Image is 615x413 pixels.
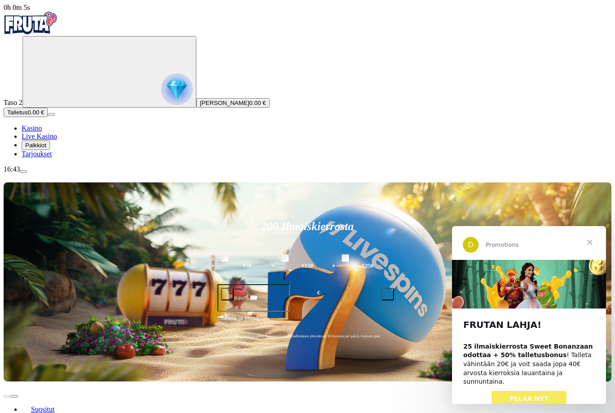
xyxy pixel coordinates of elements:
[4,99,23,106] span: Taso 2
[4,12,58,34] img: Fruta
[221,288,234,300] button: minus icon
[339,253,396,279] label: €250
[4,12,611,158] nav: Primary
[249,100,266,106] span: 0.00 €
[58,169,97,176] span: PELAA NYT
[22,150,52,158] a: Tarjoukset
[219,253,276,279] label: €50
[4,395,11,398] button: prev slide
[22,141,50,150] button: Palkkiot
[4,165,20,173] span: 16:43
[27,405,58,413] span: Suositut
[23,36,196,108] button: reward progress
[7,109,27,116] span: Talletus
[11,395,18,398] button: next slide
[22,124,42,132] a: Kasino
[317,289,320,297] span: €
[27,109,44,116] span: 0.00 €
[381,288,394,300] button: plus icon
[452,226,606,404] iframe: Intercom live chat viesti
[20,170,27,173] button: menu
[25,142,46,149] span: Palkkiot
[4,124,611,158] nav: Main menu
[161,73,193,105] img: reward progress
[40,165,115,181] a: PELAA NYT
[196,98,270,108] button: [PERSON_NAME]0.00 €
[225,313,227,318] span: €
[48,113,55,116] button: menu
[220,313,258,330] span: Talleta ja pelaa
[4,28,58,36] a: Fruta
[22,132,57,140] a: Live Kasino
[4,4,30,11] span: user session time
[279,253,336,279] label: €150
[217,313,398,330] button: Talleta ja pelaa
[4,108,48,117] button: Talletusplus icon0.00 €
[200,100,249,106] span: [PERSON_NAME]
